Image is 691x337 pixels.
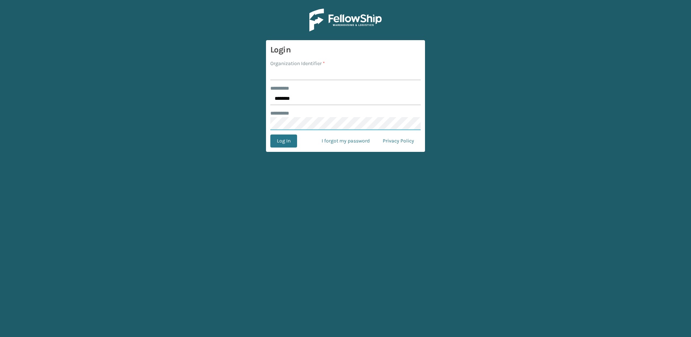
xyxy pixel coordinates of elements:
a: Privacy Policy [376,135,421,148]
label: Organization Identifier [270,60,325,67]
button: Log In [270,135,297,148]
img: Logo [309,9,382,31]
h3: Login [270,44,421,55]
a: I forgot my password [315,135,376,148]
